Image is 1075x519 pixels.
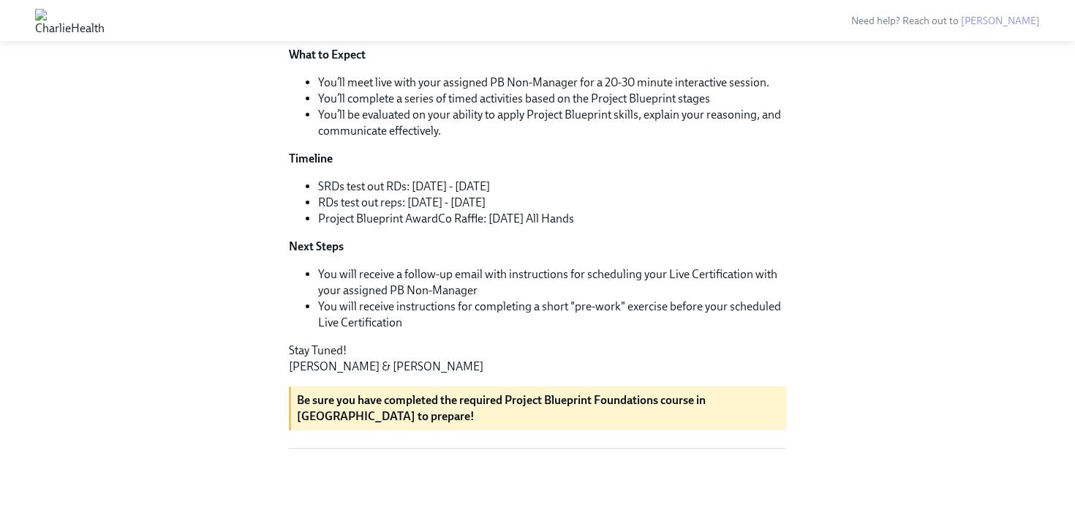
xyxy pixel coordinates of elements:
[961,15,1040,27] a: [PERSON_NAME]
[35,9,105,32] img: CharlieHealth
[289,152,333,165] strong: Timeline
[851,15,1040,27] span: Need help? Reach out to
[318,107,786,139] li: You’ll be evaluated on your ability to apply Project Blueprint skills, explain your reasoning, an...
[318,179,786,195] li: SRDs test out RDs: [DATE] - [DATE]
[318,75,786,91] li: You’ll meet live with your assigned PB Non-Manager for a 20-30 minute interactive session.
[318,91,786,107] li: You’ll complete a series of timed activities based on the Project Blueprint stages
[318,266,786,299] li: You will receive a follow-up email with instructions for scheduling your Live Certification with ...
[289,343,786,375] p: Stay Tuned! [PERSON_NAME] & [PERSON_NAME]
[318,211,786,227] li: Project Blueprint AwardCo Raffle: [DATE] All Hands
[318,299,786,331] li: You will receive instructions for completing a short "pre-work" exercise before your scheduled Li...
[289,48,366,61] strong: What to Expect
[297,393,706,423] strong: Be sure you have completed the required Project Blueprint Foundations course in [GEOGRAPHIC_DATA]...
[318,195,786,211] li: RDs test out reps: [DATE] - [DATE]
[289,239,344,253] strong: Next Steps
